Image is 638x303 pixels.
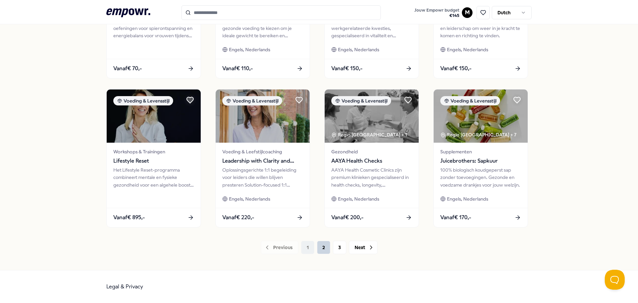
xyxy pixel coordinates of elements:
[222,96,282,105] div: Voeding & Levensstijl
[349,241,377,254] button: Next
[113,148,194,155] span: Workshops & Trainingen
[414,13,459,18] span: € 145
[113,157,194,165] span: Lifestyle Reset
[215,89,310,227] a: package imageVoeding & LevensstijlVoeding & LeefstijlcoachingLeadership with Clarity and EnergyOp...
[106,89,201,227] a: package imageVoeding & LevensstijlWorkshops & TrainingenLifestyle ResetHet Lifestyle Reset-progra...
[113,96,173,105] div: Voeding & Levensstijl
[434,89,528,143] img: package image
[440,64,472,73] span: Vanaf € 150,-
[222,213,254,222] span: Vanaf € 220,-
[462,7,473,18] button: M
[331,131,407,138] div: Regio [GEOGRAPHIC_DATA] + 1
[414,8,459,13] span: Jouw Empowr budget
[447,46,488,53] span: Engels, Nederlands
[331,213,364,222] span: Vanaf € 200,-
[222,148,303,155] span: Voeding & Leefstijlcoaching
[440,157,521,165] span: Juicebrothers: Sapkuur
[331,64,363,73] span: Vanaf € 150,-
[222,64,253,73] span: Vanaf € 110,-
[107,89,201,143] img: package image
[331,166,412,189] div: AAYA Health Cosmetic Clinics zijn premium klinieken gespecialiseerd in health checks, longevity, ...
[317,241,330,254] button: 2
[113,213,145,222] span: Vanaf € 895,-
[412,6,462,20] a: Jouw Empowr budget€145
[222,157,303,165] span: Leadership with Clarity and Energy
[447,195,488,203] span: Engels, Nederlands
[333,241,346,254] button: 3
[440,166,521,189] div: 100% biologisch koudgeperst sap zonder toevoegingen. Gezonde en voedzame drankjes voor jouw welzijn.
[413,6,461,20] button: Jouw Empowr budget€145
[440,213,471,222] span: Vanaf € 170,-
[216,89,310,143] img: package image
[222,166,303,189] div: Oplossingsgerichte 1:1 begeleiding voor leiders die willen blijven presteren Solution-focused 1:1...
[181,5,381,20] input: Search for products, categories or subcategories
[331,96,391,105] div: Voeding & Levensstijl
[331,157,412,165] span: AAYA Health Checks
[338,195,379,203] span: Engels, Nederlands
[338,46,379,53] span: Engels, Nederlands
[229,46,270,53] span: Engels, Nederlands
[324,89,419,227] a: package imageVoeding & LevensstijlRegio [GEOGRAPHIC_DATA] + 1GezondheidAAYA Health ChecksAAYA Hea...
[440,148,521,155] span: Supplementen
[106,283,143,290] a: Legal & Privacy
[433,89,528,227] a: package imageVoeding & LevensstijlRegio [GEOGRAPHIC_DATA] + 7SupplementenJuicebrothers: Sapkuur10...
[222,17,303,40] div: Als gewichtsconsulent help ik je gezonde voeding te kiezen om je ideale gewicht te bereiken en be...
[331,17,412,40] div: Coach en therapeut met ervaring in werkgerelateerde kwesties, gespecialiseerd in vitaliteit en vo...
[325,89,419,143] img: package image
[113,166,194,189] div: Het Lifestyle Reset-programma combineert mentale en fysieke gezondheid voor een algehele boost in...
[229,195,270,203] span: Engels, Nederlands
[113,64,142,73] span: Vanaf € 70,-
[440,131,516,138] div: Regio [GEOGRAPHIC_DATA] + 7
[113,17,194,40] div: Inzicht in overgangsklachten en oefeningen voor spierontspanning en energiebalans voor vrouwen ti...
[440,96,500,105] div: Voeding & Levensstijl
[605,270,625,290] iframe: Help Scout Beacon - Open
[440,17,521,40] div: Coaching bij zelfzorg, levensvragen en leiderschap om weer in je kracht te komen en richting te v...
[331,148,412,155] span: Gezondheid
